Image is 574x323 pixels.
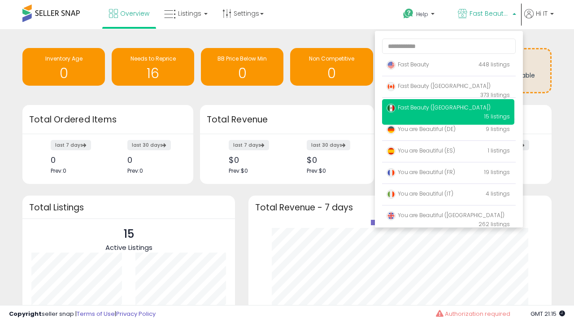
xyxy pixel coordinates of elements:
[387,211,504,219] span: You are Beautiful ([GEOGRAPHIC_DATA])
[105,226,152,243] p: 15
[478,61,510,68] span: 448 listings
[387,190,396,199] img: italy.png
[120,9,149,18] span: Overview
[51,167,66,175] span: Prev: 0
[45,55,83,62] span: Inventory Age
[387,82,491,90] span: Fast Beauty ([GEOGRAPHIC_DATA])
[207,113,367,126] h3: Total Revenue
[201,48,283,86] a: BB Price Below Min 0
[387,104,491,111] span: Fast Beauty ([GEOGRAPHIC_DATA])
[387,104,396,113] img: mexico.png
[116,66,190,81] h1: 16
[127,167,143,175] span: Prev: 0
[178,9,201,18] span: Listings
[127,155,178,165] div: 0
[486,190,510,197] span: 4 listings
[112,48,194,86] a: Needs to Reprice 16
[486,125,510,133] span: 9 listings
[290,48,373,86] a: Non Competitive 0
[387,125,456,133] span: You are Beautiful (DE)
[105,243,152,252] span: Active Listings
[130,55,176,62] span: Needs to Reprice
[229,140,269,150] label: last 7 days
[403,8,414,19] i: Get Help
[387,147,396,156] img: spain.png
[387,61,396,70] img: usa.png
[387,190,453,197] span: You are Beautiful (IT)
[229,155,280,165] div: $0
[396,1,450,29] a: Help
[51,140,91,150] label: last 7 days
[29,113,187,126] h3: Total Ordered Items
[127,140,171,150] label: last 30 days
[27,66,100,81] h1: 0
[9,310,156,319] div: seller snap | |
[51,155,101,165] div: 0
[77,310,115,318] a: Terms of Use
[484,168,510,176] span: 19 listings
[470,9,510,18] span: Fast Beauty ([GEOGRAPHIC_DATA])
[480,91,510,99] span: 373 listings
[387,147,455,154] span: You are Beautiful (ES)
[387,168,455,176] span: You are Beautiful (FR)
[9,310,42,318] strong: Copyright
[309,55,354,62] span: Non Competitive
[484,113,510,120] span: 15 listings
[387,82,396,91] img: canada.png
[524,9,554,29] a: Hi IT
[307,140,350,150] label: last 30 days
[217,55,267,62] span: BB Price Below Min
[387,125,396,134] img: germany.png
[295,66,368,81] h1: 0
[488,147,510,154] span: 1 listings
[387,61,429,68] span: Fast Beauty
[387,211,396,220] img: uk.png
[416,10,428,18] span: Help
[307,167,326,175] span: Prev: $0
[29,204,228,211] h3: Total Listings
[229,167,248,175] span: Prev: $0
[255,204,545,211] h3: Total Revenue - 7 days
[307,155,358,165] div: $0
[22,48,105,86] a: Inventory Age 0
[478,220,510,228] span: 262 listings
[116,310,156,318] a: Privacy Policy
[205,66,279,81] h1: 0
[536,9,548,18] span: Hi IT
[387,168,396,177] img: france.png
[531,310,565,318] span: 2025-08-15 21:15 GMT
